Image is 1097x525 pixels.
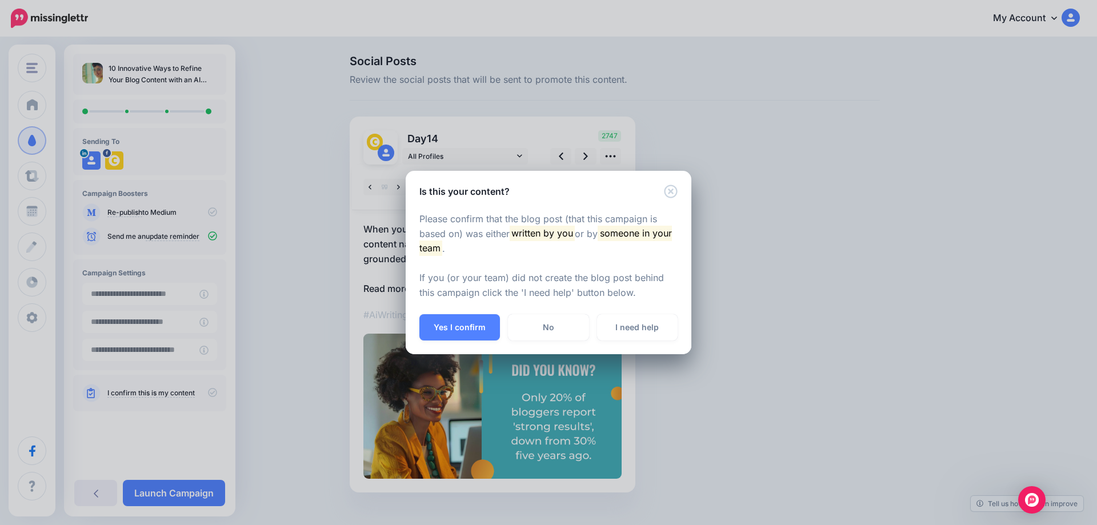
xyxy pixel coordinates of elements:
[419,314,500,340] button: Yes I confirm
[419,226,672,255] mark: someone in your team
[508,314,588,340] a: No
[664,185,678,199] button: Close
[510,226,575,241] mark: written by you
[419,212,678,301] p: Please confirm that the blog post (that this campaign is based on) was either or by . If you (or ...
[597,314,678,340] a: I need help
[419,185,510,198] h5: Is this your content?
[1018,486,1046,514] div: Open Intercom Messenger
